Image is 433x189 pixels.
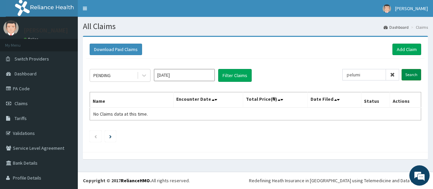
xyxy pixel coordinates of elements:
a: Online [24,37,40,42]
footer: All rights reserved. [78,172,433,189]
button: Filter Claims [218,69,252,82]
a: Next page [109,133,112,139]
textarea: Type your message and hit 'Enter' [3,121,129,145]
th: Encounter Date [173,92,243,108]
img: User Image [383,4,391,13]
th: Status [361,92,390,108]
span: No Claims data at this time. [93,111,148,117]
a: RelianceHMO [121,178,150,184]
div: PENDING [93,72,111,79]
img: d_794563401_company_1708531726252_794563401 [13,34,27,51]
img: User Image [3,20,19,36]
a: Dashboard [384,24,409,30]
input: Search [402,69,421,80]
div: Chat with us now [35,38,114,47]
li: Claims [409,24,428,30]
input: Search by HMO ID [342,69,386,80]
th: Name [90,92,174,108]
input: Select Month and Year [154,69,215,81]
span: Claims [15,100,28,107]
span: We're online! [39,53,93,122]
a: Previous page [94,133,97,139]
span: [PERSON_NAME] [395,5,428,11]
div: Minimize live chat window [111,3,127,20]
p: [PERSON_NAME] [24,27,68,33]
span: Dashboard [15,71,37,77]
span: Switch Providers [15,56,49,62]
button: Download Paid Claims [90,44,142,55]
strong: Copyright © 2017 . [83,178,151,184]
th: Date Filed [307,92,361,108]
div: Redefining Heath Insurance in [GEOGRAPHIC_DATA] using Telemedicine and Data Science! [249,177,428,184]
a: Add Claim [392,44,421,55]
span: Tariffs [15,115,27,121]
th: Actions [390,92,421,108]
th: Total Price(₦) [243,92,307,108]
h1: All Claims [83,22,428,31]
